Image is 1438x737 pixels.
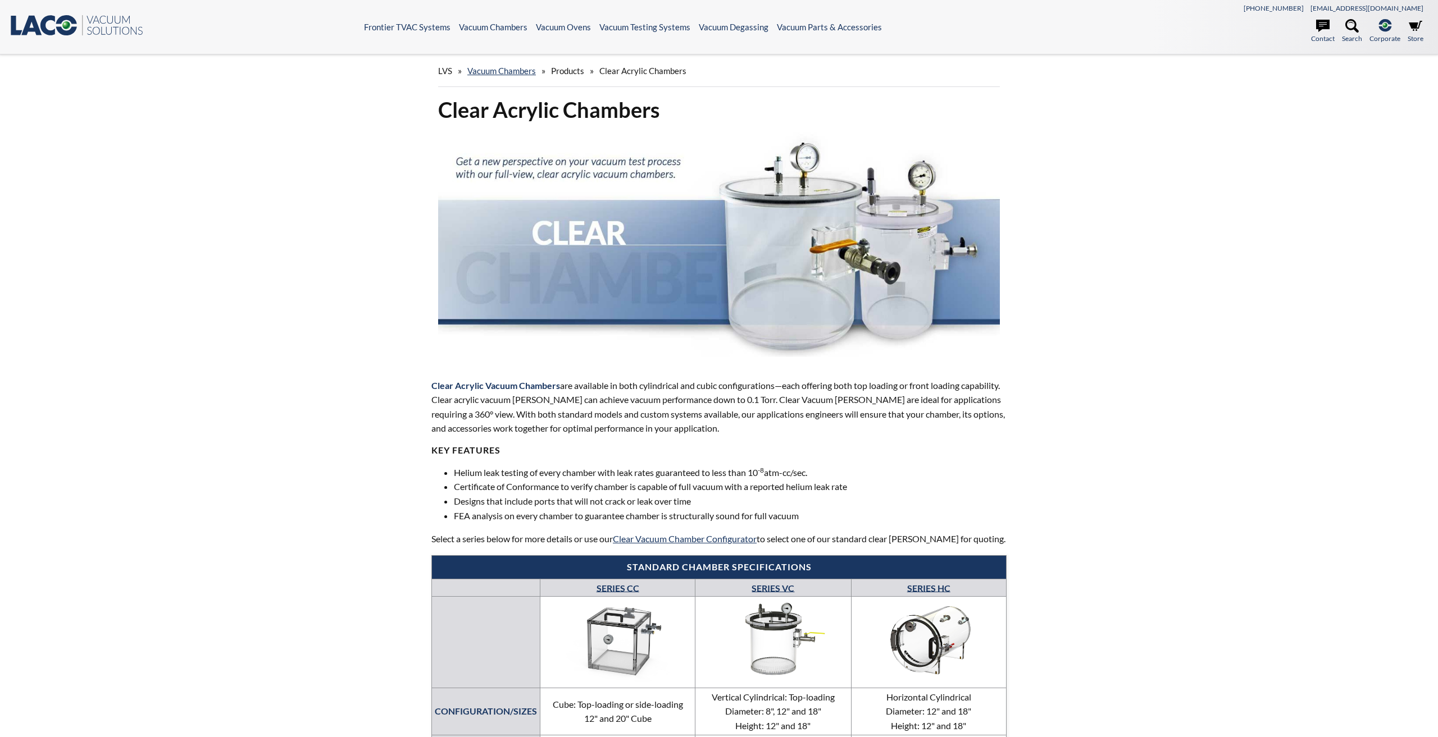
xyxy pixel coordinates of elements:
[1311,19,1335,44] a: Contact
[431,445,1007,456] h4: KEY FEATURES
[454,479,1007,494] li: Certificate of Conformance to verify chamber is capable of full vacuum with a reported helium lea...
[459,22,527,32] a: Vacuum Chambers
[540,688,695,735] td: Cube: Top-loading or side-loading 12" and 20" Cube
[599,66,686,76] span: Clear Acrylic Chambers
[752,582,794,593] a: SERIES VC
[438,96,1000,123] h1: Clear Acrylic Chambers
[1244,4,1304,12] a: [PHONE_NUMBER]
[599,22,690,32] a: Vacuum Testing Systems
[1408,19,1423,44] a: Store
[1369,33,1400,44] span: Corporate
[1310,4,1423,12] a: [EMAIL_ADDRESS][DOMAIN_NAME]
[431,380,560,391] span: Clear Acrylic Vacuum Chambers
[758,466,764,474] sup: -8
[438,132,1000,357] img: Clear Chambers header
[907,582,950,593] a: SERIES HC
[431,378,1007,436] p: are available in both cylindrical and cubic configurations—each offering both top loading or fron...
[432,688,540,735] td: CONFIGURATION/SIZES
[597,582,639,593] a: SERIES CC
[777,22,882,32] a: Vacuum Parts & Accessories
[536,22,591,32] a: Vacuum Ovens
[364,22,450,32] a: Frontier TVAC Systems
[454,494,1007,509] li: Designs that include ports that will not crack or leak over time
[1342,19,1362,44] a: Search
[695,688,851,735] td: Vertical Cylindrical: Top-loading Diameter: 8", 12" and 18" Height: 12" and 18"
[431,532,1007,546] p: Select a series below for more details or use our to select one of our standard clear [PERSON_NAM...
[438,55,1000,87] div: » » »
[551,66,584,76] span: Products
[613,533,757,544] a: Clear Vacuum Chamber Configurator
[851,688,1006,735] td: Horizontal Cylindrical Diameter: 12" and 18" Height: 12" and 18"
[438,66,452,76] span: LVS
[543,598,692,682] img: Series CC—Cube Chambers
[454,465,1007,480] li: Helium leak testing of every chamber with leak rates guaranteed to less than 10 atm-cc/sec.
[438,561,1000,573] h4: Standard Chamber Specifications
[699,22,768,32] a: Vacuum Degassing
[454,509,1007,523] li: FEA analysis on every chamber to guarantee chamber is structurally sound for full vacuum
[467,66,536,76] a: Vacuum Chambers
